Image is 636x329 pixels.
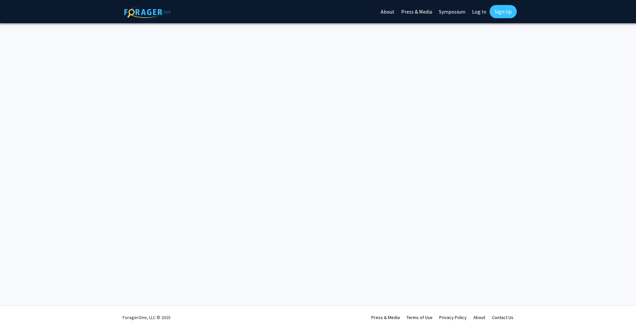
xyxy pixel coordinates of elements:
[371,314,400,320] a: Press & Media
[124,6,171,18] img: ForagerOne Logo
[439,314,467,320] a: Privacy Policy
[406,314,433,320] a: Terms of Use
[490,5,517,18] a: Sign Up
[473,314,485,320] a: About
[492,314,513,320] a: Contact Us
[123,306,171,329] div: ForagerOne, LLC © 2025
